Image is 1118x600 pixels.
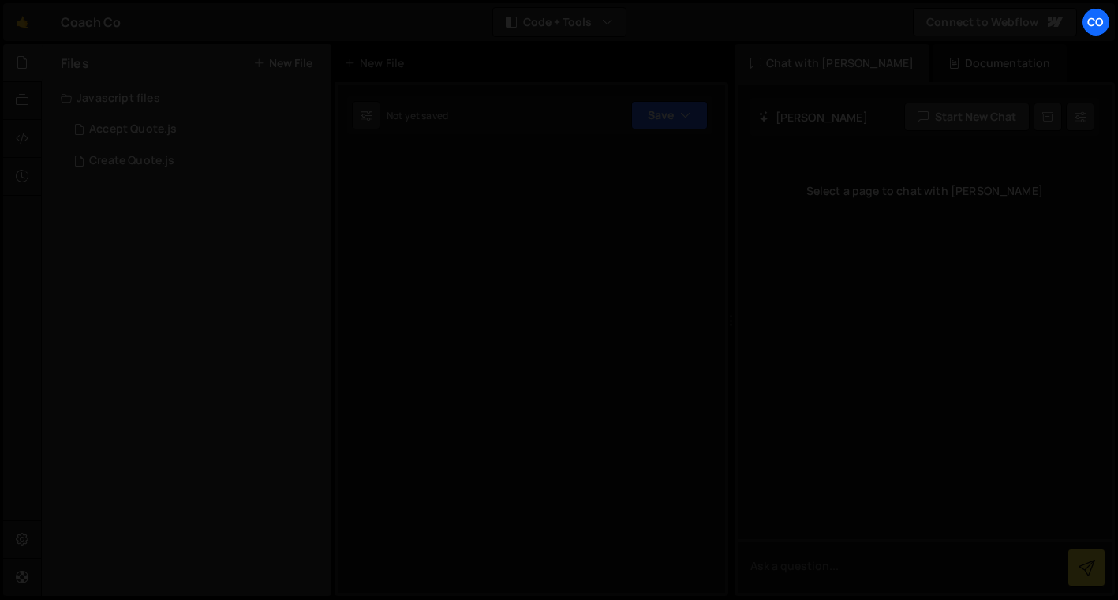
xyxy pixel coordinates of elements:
div: Create Quote.js [89,154,174,168]
div: Documentation [933,44,1066,82]
button: Code + Tools [493,8,626,36]
button: New File [253,57,312,69]
h2: [PERSON_NAME] [758,110,868,125]
div: 135/22255.js [61,145,331,177]
div: New File [344,55,410,71]
div: Javascript files [42,82,331,114]
h2: Files [61,54,89,72]
div: Not yet saved [387,109,448,122]
div: Accept Quote.js [89,122,177,137]
button: Start new chat [904,103,1030,131]
div: 135/925.js [61,114,331,145]
a: Connect to Webflow [913,8,1077,36]
a: Co [1082,8,1110,36]
button: Save [631,101,708,129]
div: Chat with [PERSON_NAME] [735,44,930,82]
a: 🤙 [3,3,42,41]
div: Coach Co [61,13,121,32]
